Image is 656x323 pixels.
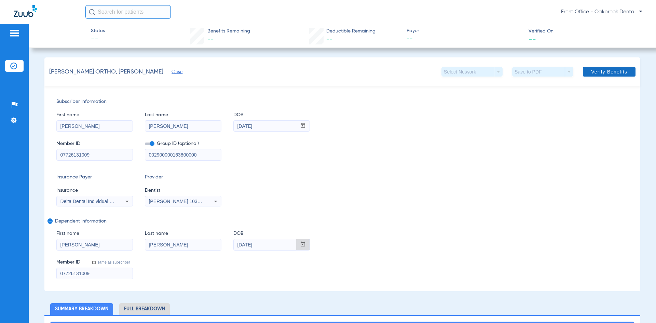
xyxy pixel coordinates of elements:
[529,36,536,43] span: --
[49,68,163,76] span: [PERSON_NAME] ORTHO, [PERSON_NAME]
[591,69,627,75] span: Verify Benefits
[145,230,221,237] span: Last name
[56,98,628,105] span: Subscriber Information
[172,69,178,76] span: Close
[233,111,310,119] span: DOB
[326,36,332,42] span: --
[60,199,116,204] span: Delta Dental Individual - Ai
[56,187,133,194] span: Insurance
[91,27,105,35] span: Status
[145,111,221,119] span: Last name
[50,303,113,315] li: Summary Breakdown
[561,9,642,15] span: Front Office - Oakbrook Dental
[149,199,216,204] span: [PERSON_NAME] 1033601695
[583,67,635,77] button: Verify Benefits
[56,140,133,147] span: Member ID
[233,230,310,237] span: DOB
[56,111,133,119] span: First name
[296,121,310,132] button: Open calendar
[207,36,214,42] span: --
[14,5,37,17] img: Zuub Logo
[56,259,80,266] span: Member ID
[407,35,523,43] span: --
[207,28,250,35] span: Benefits Remaining
[47,218,52,227] mat-icon: remove
[91,35,105,44] span: --
[89,9,95,15] img: Search Icon
[56,174,133,181] span: Insurance Payer
[119,303,170,315] li: Full Breakdown
[85,5,171,19] input: Search for patients
[9,29,20,37] img: hamburger-icon
[145,140,221,147] span: Group ID (optional)
[96,260,130,265] label: same as subscriber
[296,239,310,250] button: Open calendar
[529,28,645,35] span: Verified On
[56,230,133,237] span: First name
[622,290,656,323] iframe: Chat Widget
[326,28,375,35] span: Deductible Remaining
[407,27,523,35] span: Payer
[55,218,627,224] span: Dependent Information
[145,174,221,181] span: Provider
[145,187,221,194] span: Dentist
